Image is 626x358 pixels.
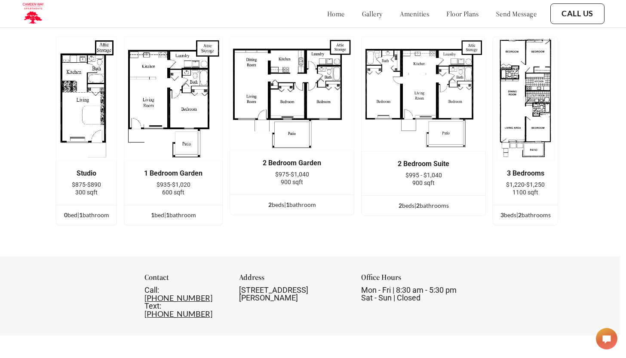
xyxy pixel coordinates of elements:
a: Call Us [562,9,593,18]
span: Text: [144,301,161,310]
span: 2 [268,201,272,208]
button: Call Us [550,3,605,24]
span: Sat - Sun | Closed [361,293,420,302]
span: 2 [399,202,402,209]
span: $875-$890 [72,181,101,188]
span: Call: [144,285,159,294]
div: Mon - Fri | 8:30 am - 5:30 pm [361,286,470,302]
img: camden_logo.png [21,2,44,25]
a: amenities [400,9,430,18]
img: example [124,36,223,161]
div: Contact [144,273,226,286]
a: gallery [362,9,383,18]
div: Office Hours [361,273,470,286]
span: 1100 sqft [512,189,538,196]
a: [PHONE_NUMBER] [144,293,212,303]
div: Studio [69,170,104,177]
span: $975-$1,040 [275,171,309,178]
span: $935-$1,020 [156,181,190,188]
span: $995 - $1,040 [405,172,442,179]
img: example [497,36,555,161]
div: 3 Bedrooms [506,170,545,177]
span: 300 sqft [75,189,98,196]
div: bed s | bathroom s [362,201,485,210]
span: 900 sqft [412,179,435,186]
span: 1 [151,211,154,218]
span: 2 [416,202,420,209]
span: 900 sqft [281,179,303,185]
span: 1 [166,211,169,218]
span: 2 [518,211,522,218]
img: example [56,36,117,161]
img: example [361,36,486,152]
span: 1 [79,211,83,218]
div: bed | bathroom [56,210,117,220]
div: 1 Bedroom Garden [137,170,209,177]
span: 1 [286,201,289,208]
div: bed s | bathroom s [493,210,558,220]
a: home [327,9,345,18]
div: 2 Bedroom Suite [374,160,473,168]
a: send message [496,9,537,18]
div: bed | bathroom [124,210,222,220]
span: 3 [500,211,504,218]
a: floor plans [446,9,479,18]
span: $1,220-$1,250 [506,181,545,188]
div: Address [239,273,347,286]
a: [PHONE_NUMBER] [144,309,212,319]
span: 0 [64,211,68,218]
div: bed s | bathroom [230,200,354,209]
div: [STREET_ADDRESS][PERSON_NAME] [239,286,347,302]
img: example [230,36,354,151]
div: 2 Bedroom Garden [243,159,341,167]
span: 600 sqft [162,189,184,196]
